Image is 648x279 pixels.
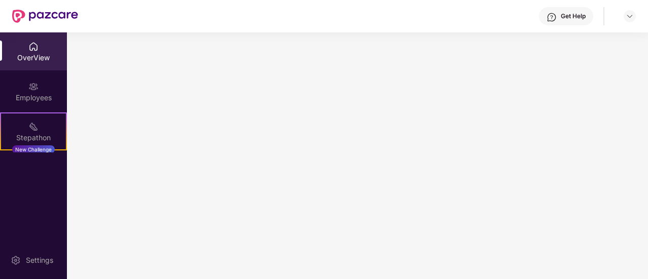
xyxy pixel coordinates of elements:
[626,12,634,20] img: svg+xml;base64,PHN2ZyBpZD0iRHJvcGRvd24tMzJ4MzIiIHhtbG5zPSJodHRwOi8vd3d3LnczLm9yZy8yMDAwL3N2ZyIgd2...
[11,255,21,265] img: svg+xml;base64,PHN2ZyBpZD0iU2V0dGluZy0yMHgyMCIgeG1sbnM9Imh0dHA6Ly93d3cudzMub3JnLzIwMDAvc3ZnIiB3aW...
[547,12,557,22] img: svg+xml;base64,PHN2ZyBpZD0iSGVscC0zMngzMiIgeG1sbnM9Imh0dHA6Ly93d3cudzMub3JnLzIwMDAvc3ZnIiB3aWR0aD...
[1,133,66,143] div: Stepathon
[12,10,78,23] img: New Pazcare Logo
[28,82,39,92] img: svg+xml;base64,PHN2ZyBpZD0iRW1wbG95ZWVzIiB4bWxucz0iaHR0cDovL3d3dy53My5vcmcvMjAwMC9zdmciIHdpZHRoPS...
[561,12,586,20] div: Get Help
[12,145,55,153] div: New Challenge
[28,42,39,52] img: svg+xml;base64,PHN2ZyBpZD0iSG9tZSIgeG1sbnM9Imh0dHA6Ly93d3cudzMub3JnLzIwMDAvc3ZnIiB3aWR0aD0iMjAiIG...
[28,122,39,132] img: svg+xml;base64,PHN2ZyB4bWxucz0iaHR0cDovL3d3dy53My5vcmcvMjAwMC9zdmciIHdpZHRoPSIyMSIgaGVpZ2h0PSIyMC...
[23,255,56,265] div: Settings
